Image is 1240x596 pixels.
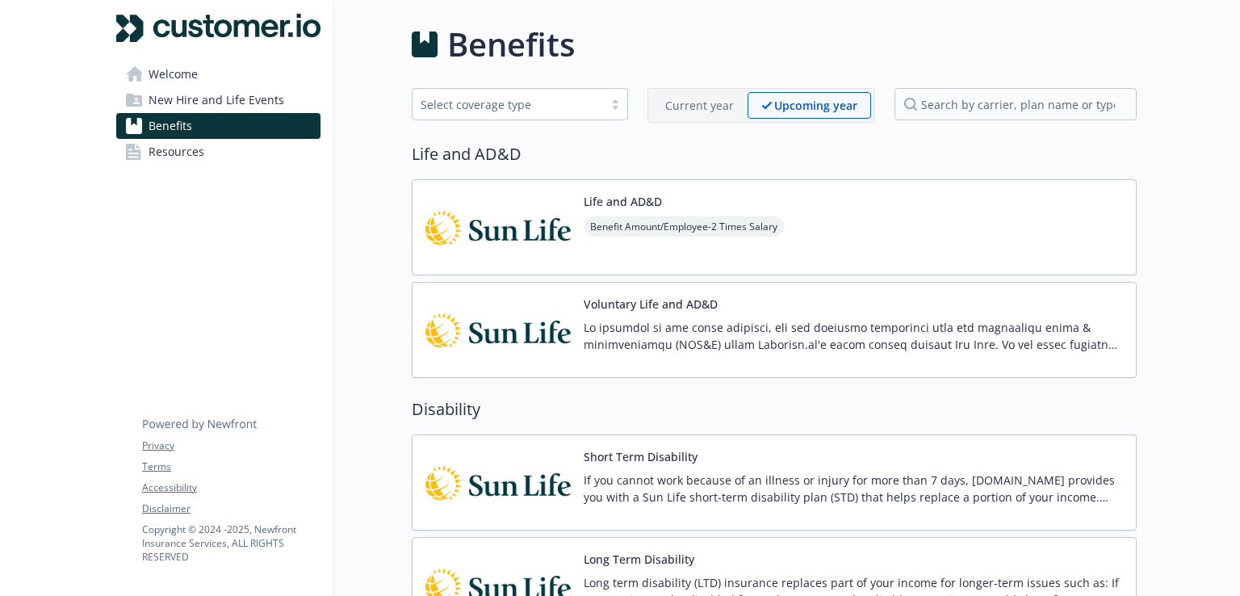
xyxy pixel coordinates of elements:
p: Upcoming year [774,97,857,114]
a: Disclaimer [142,502,320,516]
input: search by carrier, plan name or type [894,88,1137,120]
p: If you cannot work because of an illness or injury for more than 7 days, [DOMAIN_NAME] provides y... [584,472,1123,506]
span: Resources [149,139,204,165]
p: Lo ipsumdol si ame conse adipisci, eli sed doeiusmo temporinci utla etd magnaaliqu enima & minimv... [584,319,1123,353]
span: New Hire and Life Events [149,87,284,113]
p: Copyright © 2024 - 2025 , Newfront Insurance Services, ALL RIGHTS RESERVED [142,523,320,564]
span: Benefit Amount/Employee - 2 Times Salary [584,216,784,237]
a: Benefits [116,113,320,139]
div: Select coverage type [421,96,595,113]
img: Sun Life Financial carrier logo [425,193,571,262]
span: Welcome [149,61,198,87]
span: Benefits [149,113,192,139]
a: New Hire and Life Events [116,87,320,113]
h2: Disability [412,397,1137,422]
img: Sun Life Financial carrier logo [425,296,571,364]
button: Voluntary Life and AD&D [584,296,718,313]
a: Welcome [116,61,320,87]
button: Long Term Disability [584,551,694,568]
a: Terms [142,460,320,474]
h1: Benefits [447,20,575,69]
h2: Life and AD&D [412,142,1137,166]
button: Life and AD&D [584,193,662,210]
img: Sun Life Financial carrier logo [425,448,571,517]
button: Short Term Disability [584,448,697,465]
a: Privacy [142,439,320,453]
a: Resources [116,139,320,165]
a: Accessibility [142,481,320,495]
p: Current year [665,97,734,114]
